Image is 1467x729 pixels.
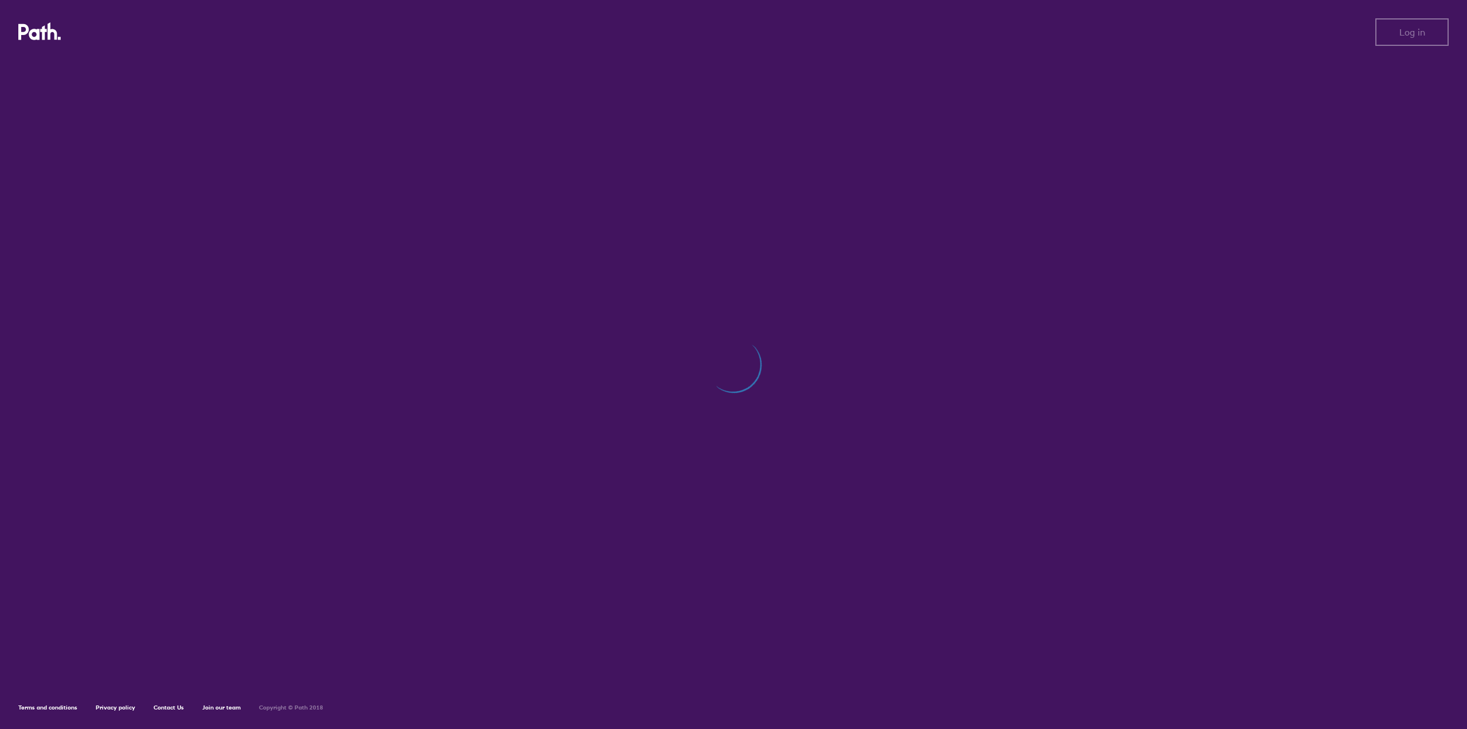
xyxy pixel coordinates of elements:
[1375,18,1449,46] button: Log in
[18,704,77,711] a: Terms and conditions
[96,704,135,711] a: Privacy policy
[259,704,323,711] h6: Copyright © Path 2018
[154,704,184,711] a: Contact Us
[202,704,241,711] a: Join our team
[1399,27,1425,37] span: Log in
